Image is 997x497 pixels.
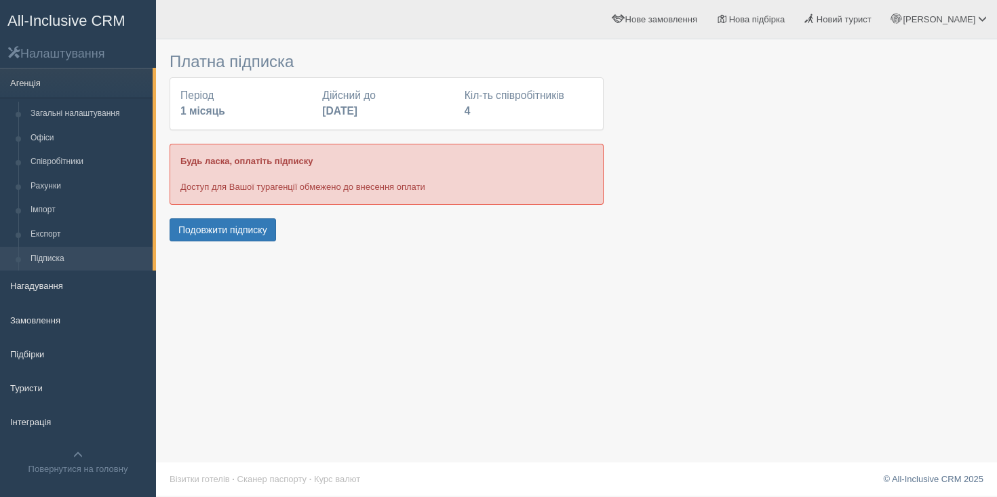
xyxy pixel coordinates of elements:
a: Загальні налаштування [24,102,153,126]
a: Підписка [24,247,153,271]
a: Імпорт [24,198,153,222]
h3: Платна підписка [170,53,604,71]
a: Сканер паспорту [237,474,307,484]
a: Співробітники [24,150,153,174]
button: Подовжити підписку [170,218,276,241]
b: [DATE] [322,105,357,117]
b: 4 [465,105,471,117]
b: 1 місяць [180,105,225,117]
span: Нова підбірка [729,14,785,24]
a: Рахунки [24,174,153,199]
div: Період [174,88,315,119]
span: · [232,474,235,484]
a: Офіси [24,126,153,151]
div: Кіл-ть співробітників [458,88,600,119]
span: Нове замовлення [625,14,697,24]
span: · [309,474,312,484]
a: © All-Inclusive CRM 2025 [883,474,983,484]
div: Дійсний до [315,88,457,119]
b: Будь ласка, оплатіть підписку [180,156,313,166]
a: Візитки готелів [170,474,230,484]
span: [PERSON_NAME] [903,14,975,24]
a: All-Inclusive CRM [1,1,155,38]
a: Експорт [24,222,153,247]
span: Новий турист [817,14,872,24]
span: All-Inclusive CRM [7,12,125,29]
div: Доступ для Вашої турагенції обмежено до внесення оплати [170,144,604,204]
a: Курс валют [314,474,360,484]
